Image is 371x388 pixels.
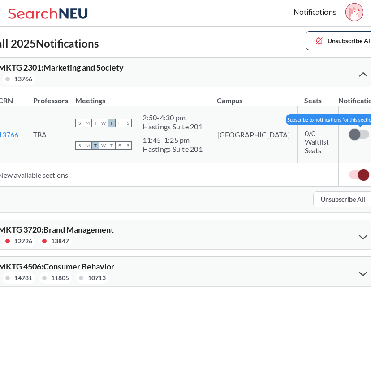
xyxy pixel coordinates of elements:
span: W [99,119,108,127]
span: W [99,141,108,150]
span: M [83,119,91,127]
div: 14781 [14,273,32,283]
div: Hastings Suite 201 [142,122,203,131]
div: 11805 [51,273,69,283]
span: S [124,141,132,150]
span: F [116,141,124,150]
span: T [108,119,116,127]
span: F [116,119,124,127]
th: Seats [297,87,338,106]
span: S [124,119,132,127]
span: T [108,141,116,150]
div: 2:50 - 4:30 pm [142,113,203,122]
div: 11:45 - 1:25 pm [142,136,203,145]
div: 13766 [14,74,32,84]
span: M [83,141,91,150]
span: T [91,119,99,127]
span: S [75,141,83,150]
span: -1 / 42 [305,117,322,126]
td: TBA [26,106,68,163]
img: unsubscribe.svg [314,36,324,46]
th: Campus [210,87,297,106]
span: 0/0 Waitlist Seats [305,129,329,154]
div: 13847 [51,236,69,246]
th: Professors [26,87,68,106]
th: Meetings [68,87,210,106]
span: S [75,119,83,127]
a: Notifications [293,7,336,17]
td: [GEOGRAPHIC_DATA] [210,106,297,163]
div: 10713 [88,273,106,283]
div: Hastings Suite 201 [142,145,203,154]
span: T [91,141,99,150]
div: 12726 [14,236,32,246]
